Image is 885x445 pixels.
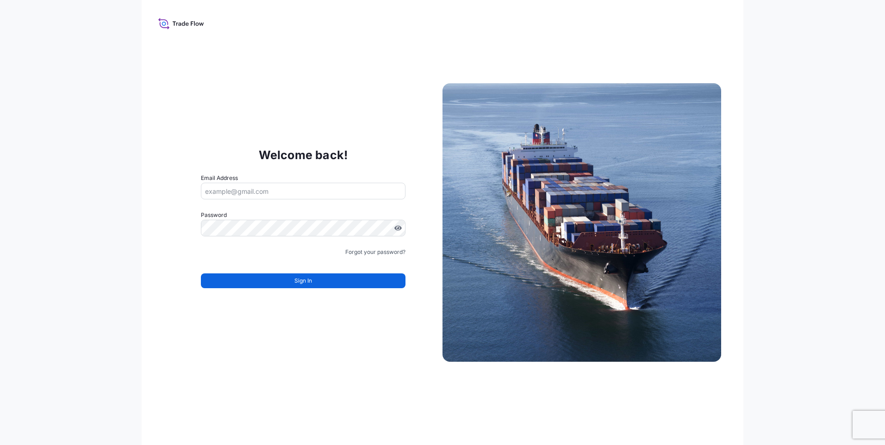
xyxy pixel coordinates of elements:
[394,224,402,232] button: Show password
[345,247,405,257] a: Forgot your password?
[259,148,348,162] p: Welcome back!
[201,273,405,288] button: Sign In
[201,210,405,220] label: Password
[201,183,405,199] input: example@gmail.com
[201,173,238,183] label: Email Address
[294,276,312,285] span: Sign In
[442,83,721,362] img: Ship illustration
